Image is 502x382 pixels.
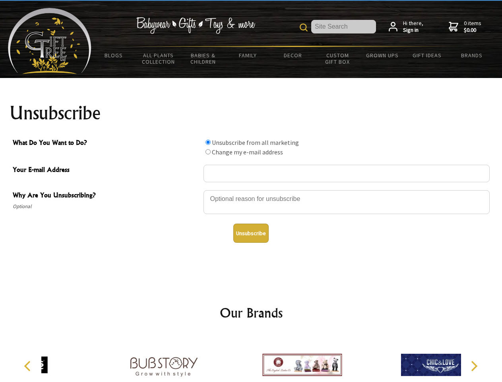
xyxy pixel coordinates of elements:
span: 0 items [464,19,481,34]
a: Grown Ups [360,47,405,64]
a: 0 items$0.00 [449,20,481,34]
a: Gift Ideas [405,47,450,64]
a: Decor [270,47,315,64]
h1: Unsubscribe [10,103,493,123]
a: Custom Gift Box [315,47,360,70]
input: Site Search [311,20,376,33]
img: product search [300,23,308,31]
a: Family [226,47,271,64]
input: What Do You Want to Do? [205,149,211,154]
a: All Plants Collection [136,47,181,70]
strong: Sign in [403,27,423,34]
label: Change my e-mail address [212,148,283,156]
span: Optional [13,202,200,211]
strong: $0.00 [464,27,481,34]
input: Your E-mail Address [204,165,490,182]
h2: Our Brands [16,303,486,322]
button: Previous [20,357,37,375]
span: What Do You Want to Do? [13,138,200,149]
img: Babyware - Gifts - Toys and more... [8,8,91,74]
img: Babywear - Gifts - Toys & more [136,17,255,34]
span: Hi there, [403,20,423,34]
input: What Do You Want to Do? [205,140,211,145]
button: Next [465,357,483,375]
button: Unsubscribe [233,224,269,243]
span: Why Are You Unsubscribing? [13,190,200,202]
a: Babies & Children [181,47,226,70]
span: Your E-mail Address [13,165,200,176]
a: Brands [450,47,494,64]
label: Unsubscribe from all marketing [212,138,299,146]
a: BLOGS [91,47,136,64]
textarea: Why Are You Unsubscribing? [204,190,490,214]
a: Hi there,Sign in [389,20,423,34]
